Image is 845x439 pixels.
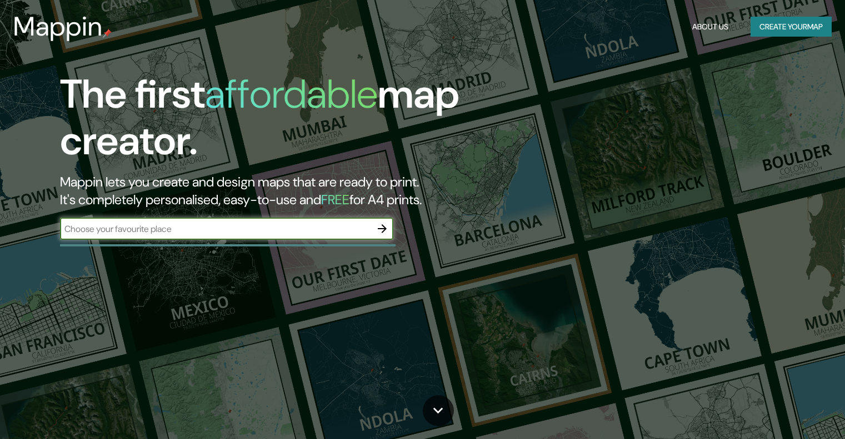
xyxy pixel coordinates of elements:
h5: FREE [321,191,349,208]
button: About Us [688,17,733,37]
h1: affordable [205,68,378,120]
h1: The first map creator. [60,71,483,173]
input: Choose your favourite place [60,223,371,235]
button: Create yourmap [751,17,832,37]
h3: Mappin [13,11,103,42]
h2: Mappin lets you create and design maps that are ready to print. It's completely personalised, eas... [60,173,483,209]
img: mappin-pin [103,29,112,38]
